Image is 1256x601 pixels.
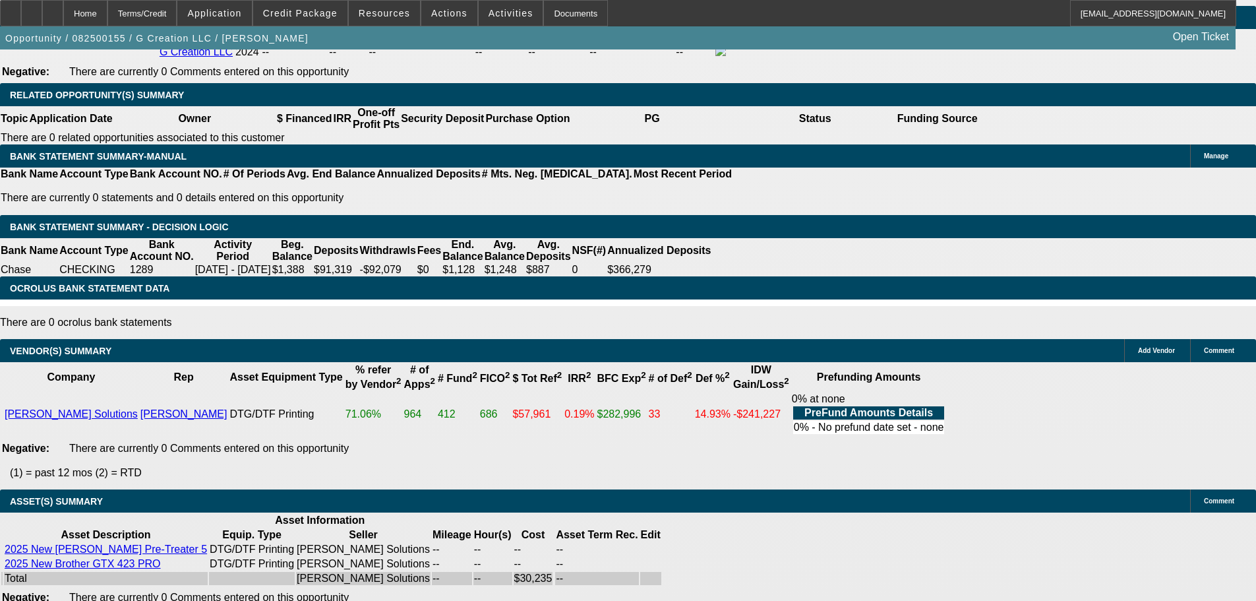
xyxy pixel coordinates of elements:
a: [PERSON_NAME] Solutions [5,408,138,420]
b: FICO [480,373,510,384]
th: Annualized Deposits [376,168,481,181]
td: -- [555,543,638,556]
th: Purchase Option [485,106,570,131]
img: facebook-icon.png [715,46,726,56]
th: Status [734,106,897,131]
td: DTG/DTF Printing [229,393,343,436]
td: $1,128 [442,263,483,276]
b: $ Tot Ref [512,373,562,384]
span: Actions [431,8,467,18]
b: # of Apps [404,364,435,390]
sup: 2 [725,370,729,380]
a: [PERSON_NAME] [140,408,227,420]
td: DTG/DTF Printing [209,543,295,556]
th: IRR [332,106,352,131]
th: $ Financed [276,106,333,131]
div: -- [528,46,587,58]
b: # of Def [649,373,692,384]
td: 686 [479,393,511,436]
a: Open Ticket [1168,26,1234,48]
td: 14.93% [694,393,731,436]
td: CHECKING [59,263,129,276]
td: 33 [648,393,693,436]
th: Activity Period [194,238,272,263]
span: Opportunity / 082500155 / G Creation LLC / [PERSON_NAME] [5,33,309,44]
span: Application [187,8,241,18]
td: 964 [404,393,436,436]
p: (1) = past 12 mos (2) = RTD [10,467,1256,479]
b: Asset Description [61,529,151,540]
td: -- [432,572,472,585]
th: Bank Account NO. [129,168,223,181]
td: $887 [525,263,572,276]
b: Seller [349,529,378,540]
td: $1,248 [484,263,525,276]
td: -- [514,557,553,571]
th: Deposits [313,238,359,263]
td: 0% - No prefund date set - none [793,421,945,434]
td: 412 [437,393,478,436]
td: 1289 [129,263,194,276]
span: ASSET(S) SUMMARY [10,496,103,507]
p: There are currently 0 statements and 0 details entered on this opportunity [1,192,732,204]
th: Avg. Balance [484,238,525,263]
td: -- [473,557,512,571]
th: Fees [417,238,442,263]
td: [PERSON_NAME] Solutions [296,543,431,556]
td: [PERSON_NAME] Solutions [296,572,431,585]
div: 0% at none [792,393,946,435]
span: RELATED OPPORTUNITY(S) SUMMARY [10,90,184,100]
td: -- [555,572,638,585]
span: BANK STATEMENT SUMMARY-MANUAL [10,151,187,162]
th: # Mts. Neg. [MEDICAL_DATA]. [481,168,633,181]
td: -$92,079 [359,263,417,276]
td: $30,235 [514,572,553,585]
th: Beg. Balance [272,238,313,263]
b: Asset Equipment Type [229,371,342,383]
th: Owner [113,106,276,131]
div: Total [5,573,207,585]
sup: 2 [687,370,692,380]
div: $366,279 [607,264,711,276]
b: Def % [696,373,730,384]
th: Asset Term Recommendation [555,528,638,542]
td: 71.06% [345,393,402,436]
span: Resources [359,8,410,18]
b: IRR [568,373,591,384]
th: NSF(#) [572,238,607,263]
th: Account Type [59,168,129,181]
b: Rep [174,371,194,383]
span: Credit Package [263,8,338,18]
th: End. Balance [442,238,483,263]
td: $0 [417,263,442,276]
button: Application [177,1,251,26]
td: -- [555,557,638,571]
th: Security Deposit [400,106,485,131]
b: % refer by Vendor [345,364,402,390]
span: Comment [1204,497,1234,505]
span: VENDOR(S) SUMMARY [10,346,111,356]
b: Prefunding Amounts [817,371,921,383]
th: Funding Source [897,106,978,131]
button: Actions [421,1,477,26]
td: -- [328,45,367,59]
b: IDW Gain/Loss [733,364,789,390]
b: PreFund Amounts Details [804,407,933,418]
td: -- [432,557,472,571]
td: [DATE] - [DATE] [194,263,272,276]
button: Credit Package [253,1,347,26]
td: 0.19% [564,393,595,436]
span: Add Vendor [1138,347,1175,354]
button: Activities [479,1,543,26]
span: Bank Statement Summary - Decision Logic [10,222,229,232]
b: Asset Term Rec. [556,529,638,540]
b: Negative: [2,443,49,454]
td: -- [675,45,713,59]
sup: 2 [784,376,789,386]
td: $57,961 [512,393,562,436]
button: Resources [349,1,420,26]
td: -- [432,543,472,556]
td: -- [473,543,512,556]
b: Negative: [2,66,49,77]
th: Withdrawls [359,238,417,263]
